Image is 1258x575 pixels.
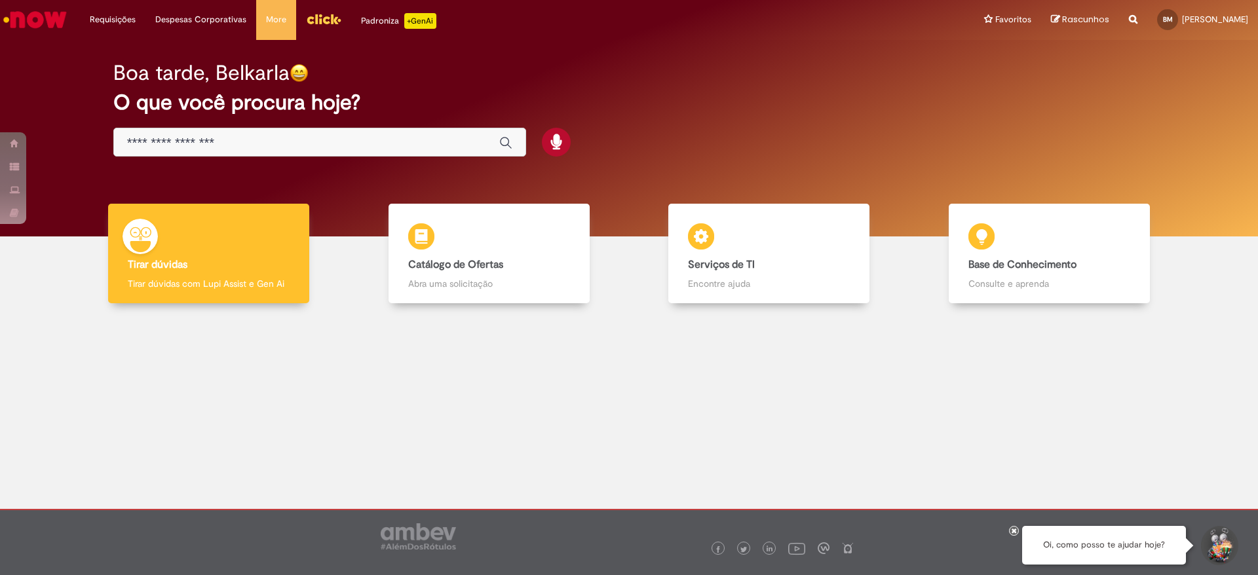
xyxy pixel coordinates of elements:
[306,9,341,29] img: click_logo_yellow_360x200.png
[1062,13,1109,26] span: Rascunhos
[1163,15,1173,24] span: BM
[381,523,456,549] img: logo_footer_ambev_rotulo_gray.png
[1022,526,1186,565] div: Oi, como posso te ajudar hoje?
[155,13,246,26] span: Despesas Corporativas
[128,277,290,290] p: Tirar dúvidas com Lupi Assist e Gen Ai
[1199,526,1238,565] button: Iniciar Conversa de Suporte
[408,277,570,290] p: Abra uma solicitação
[290,64,309,83] img: happy-face.png
[842,542,854,554] img: logo_footer_naosei.png
[740,546,747,553] img: logo_footer_twitter.png
[715,546,721,553] img: logo_footer_facebook.png
[629,204,909,304] a: Serviços de TI Encontre ajuda
[788,540,805,557] img: logo_footer_youtube.png
[1182,14,1248,25] span: [PERSON_NAME]
[361,13,436,29] div: Padroniza
[1,7,69,33] img: ServiceNow
[767,546,773,553] img: logo_footer_linkedin.png
[128,258,187,271] b: Tirar dúvidas
[909,204,1190,304] a: Base de Conhecimento Consulte e aprenda
[968,258,1077,271] b: Base de Conhecimento
[69,204,349,304] a: Tirar dúvidas Tirar dúvidas com Lupi Assist e Gen Ai
[1051,14,1109,26] a: Rascunhos
[266,13,286,26] span: More
[113,62,290,84] h2: Boa tarde, Belkarla
[995,13,1031,26] span: Favoritos
[968,277,1130,290] p: Consulte e aprenda
[688,277,850,290] p: Encontre ajuda
[113,91,1145,114] h2: O que você procura hoje?
[818,542,829,554] img: logo_footer_workplace.png
[688,258,755,271] b: Serviços de TI
[404,13,436,29] p: +GenAi
[349,204,630,304] a: Catálogo de Ofertas Abra uma solicitação
[408,258,503,271] b: Catálogo de Ofertas
[90,13,136,26] span: Requisições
